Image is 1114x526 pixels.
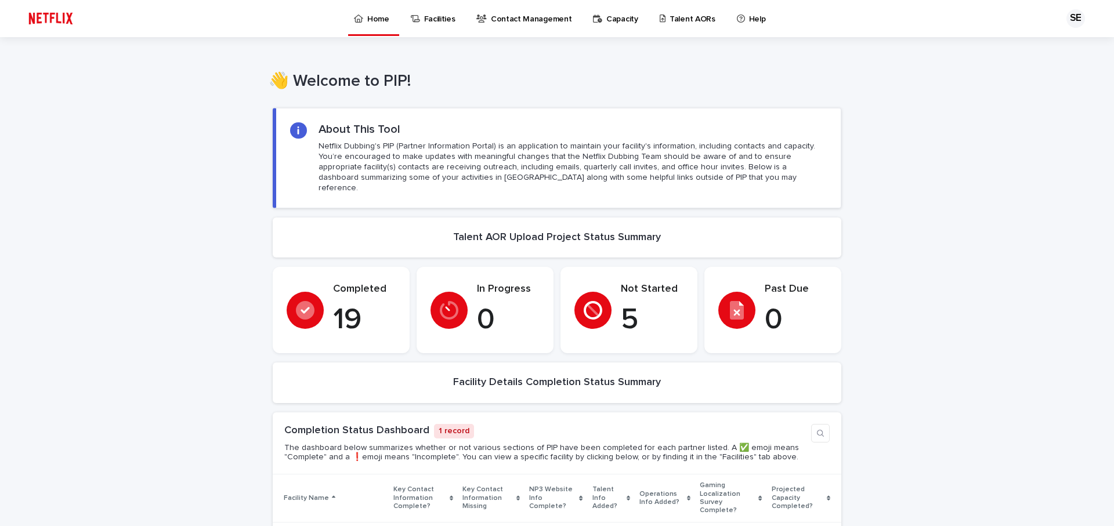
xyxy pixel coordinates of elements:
a: Completion Status Dashboard [284,425,429,436]
p: The dashboard below summarizes whether or not various sections of PIP have been completed for eac... [284,443,806,463]
p: 1 record [434,424,474,438]
p: Gaming Localization Survey Complete? [700,479,755,517]
p: Not Started [621,283,683,296]
h2: Talent AOR Upload Project Status Summary [453,231,661,244]
p: Operations Info Added? [639,488,684,509]
h1: 👋 Welcome to PIP! [269,72,837,92]
p: Projected Capacity Completed? [772,483,824,513]
p: Netflix Dubbing's PIP (Partner Information Portal) is an application to maintain your facility's ... [319,141,827,194]
div: SE [1066,9,1085,28]
p: Past Due [765,283,827,296]
p: Completed [333,283,396,296]
p: Facility Name [284,492,329,505]
p: NP3 Website Info Complete? [529,483,576,513]
p: Key Contact Information Missing [462,483,513,513]
h2: About This Tool [319,122,400,136]
p: 0 [477,303,540,338]
p: 19 [333,303,396,338]
p: In Progress [477,283,540,296]
p: 0 [765,303,827,338]
p: 5 [621,303,683,338]
p: Key Contact Information Complete? [393,483,446,513]
h2: Facility Details Completion Status Summary [453,376,661,389]
img: ifQbXi3ZQGMSEF7WDB7W [23,7,78,30]
p: Talent Info Added? [592,483,624,513]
